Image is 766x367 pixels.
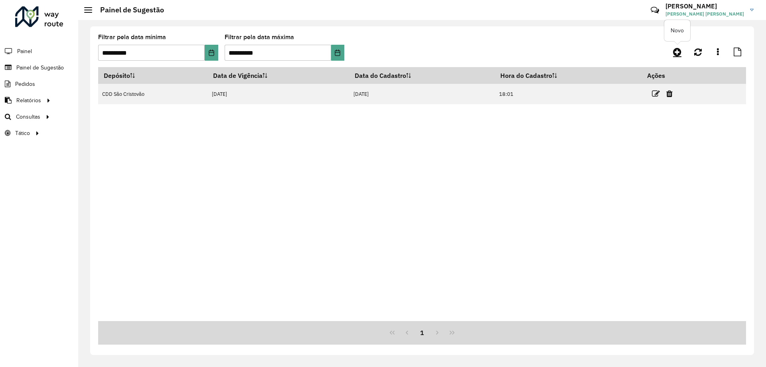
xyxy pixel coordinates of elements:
td: 18:01 [495,84,642,104]
button: 1 [415,325,430,340]
h3: [PERSON_NAME] [665,2,744,10]
span: Painel [17,47,32,56]
button: Choose Date [331,45,344,61]
a: Excluir [666,88,673,99]
button: Choose Date [205,45,218,61]
a: Contato Rápido [646,2,663,19]
label: Filtrar pela data máxima [225,32,294,42]
a: Editar [652,88,660,99]
th: Hora do Cadastro [495,67,642,84]
span: Painel de Sugestão [16,63,64,72]
div: Novo [664,20,690,41]
td: [DATE] [349,84,495,104]
td: [DATE] [208,84,349,104]
label: Filtrar pela data mínima [98,32,166,42]
span: Relatórios [16,96,41,105]
span: Consultas [16,113,40,121]
span: [PERSON_NAME] [PERSON_NAME] [665,10,744,18]
td: CDD São Cristovão [98,84,208,104]
th: Data de Vigência [208,67,349,84]
span: Tático [15,129,30,137]
h2: Painel de Sugestão [92,6,164,14]
span: Pedidos [15,80,35,88]
th: Depósito [98,67,208,84]
th: Data do Cadastro [349,67,495,84]
th: Ações [642,67,689,84]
